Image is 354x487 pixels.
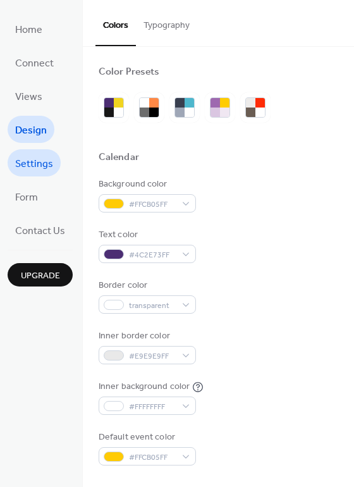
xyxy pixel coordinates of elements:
div: Inner border color [99,330,193,343]
a: Design [8,116,54,143]
div: Calendar [99,151,139,164]
span: #FFCB05FF [129,451,176,464]
span: Contact Us [15,221,65,241]
span: Design [15,121,47,140]
span: Form [15,188,38,207]
div: Border color [99,279,193,292]
span: #4C2E73FF [129,249,176,262]
div: Text color [99,228,193,242]
a: Home [8,15,50,42]
span: #FFCB05FF [129,198,176,211]
a: Form [8,183,46,210]
span: Connect [15,54,54,73]
div: Color Presets [99,66,159,79]
a: Settings [8,149,61,176]
a: Connect [8,49,61,76]
span: Home [15,20,42,40]
span: transparent [129,299,176,312]
span: #FFFFFFFF [129,400,176,414]
span: Settings [15,154,53,174]
a: Contact Us [8,216,73,244]
span: Views [15,87,42,107]
a: Views [8,82,50,109]
div: Background color [99,178,193,191]
div: Inner background color [99,380,190,393]
div: Default event color [99,431,193,444]
span: #E9E9E9FF [129,350,176,363]
span: Upgrade [21,269,60,283]
button: Upgrade [8,263,73,287]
